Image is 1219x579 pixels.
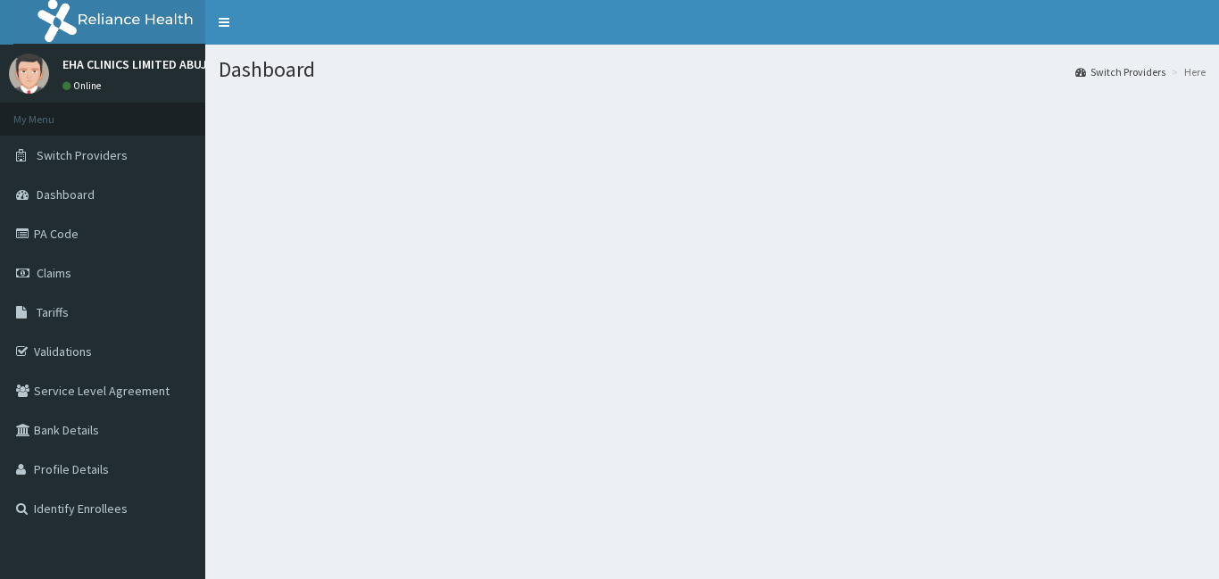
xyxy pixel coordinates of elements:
[37,186,95,203] span: Dashboard
[9,54,49,94] img: User Image
[1167,64,1206,79] li: Here
[37,265,71,281] span: Claims
[37,147,128,163] span: Switch Providers
[62,58,214,70] p: EHA CLINICS LIMITED ABUJA
[37,304,69,320] span: Tariffs
[219,58,1206,81] h1: Dashboard
[62,79,105,92] a: Online
[1075,64,1165,79] a: Switch Providers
